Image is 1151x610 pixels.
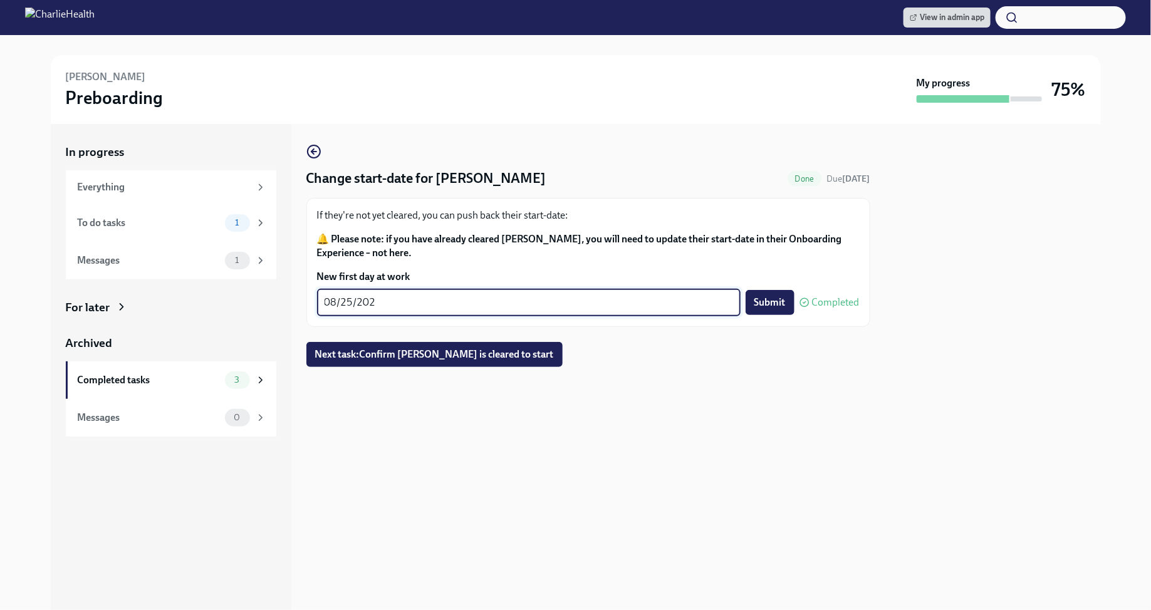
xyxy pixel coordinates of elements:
[226,413,247,422] span: 0
[227,375,247,385] span: 3
[812,297,860,308] span: Completed
[66,170,276,204] a: Everything
[746,290,794,315] button: Submit
[66,144,276,160] a: In progress
[78,180,250,194] div: Everything
[317,209,860,222] p: If they're not yet cleared, you can push back their start-date:
[78,216,220,230] div: To do tasks
[315,348,554,361] span: Next task : Confirm [PERSON_NAME] is cleared to start
[306,342,563,367] button: Next task:Confirm [PERSON_NAME] is cleared to start
[66,335,276,351] a: Archived
[317,233,842,259] strong: 🔔 Please note: if you have already cleared [PERSON_NAME], you will need to update their start-dat...
[66,299,110,316] div: For later
[66,70,146,84] h6: [PERSON_NAME]
[25,8,95,28] img: CharlieHealth
[827,173,870,185] span: August 26th, 2025 08:00
[78,373,220,387] div: Completed tasks
[1052,78,1086,101] h3: 75%
[227,218,246,227] span: 1
[66,86,164,109] h3: Preboarding
[788,174,822,184] span: Done
[66,299,276,316] a: For later
[78,411,220,425] div: Messages
[917,76,971,90] strong: My progress
[66,204,276,242] a: To do tasks1
[227,256,246,265] span: 1
[317,270,860,284] label: New first day at work
[754,296,786,309] span: Submit
[325,295,733,310] textarea: 08/25/202
[66,399,276,437] a: Messages0
[78,254,220,267] div: Messages
[827,173,870,184] span: Due
[66,242,276,279] a: Messages1
[843,173,870,184] strong: [DATE]
[910,11,984,24] span: View in admin app
[904,8,991,28] a: View in admin app
[66,361,276,399] a: Completed tasks3
[306,169,546,188] h4: Change start-date for [PERSON_NAME]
